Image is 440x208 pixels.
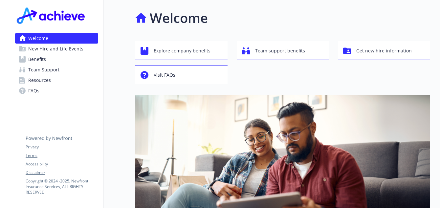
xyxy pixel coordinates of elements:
span: FAQs [28,85,39,96]
a: New Hire and Life Events [15,44,98,54]
button: Get new hire information [338,41,430,60]
span: Team support benefits [255,45,305,57]
button: Visit FAQs [135,65,228,84]
h1: Welcome [150,8,208,28]
a: Resources [15,75,98,85]
span: Welcome [28,33,48,44]
a: Disclaimer [26,170,98,176]
a: Privacy [26,144,98,150]
span: New Hire and Life Events [28,44,83,54]
button: Team support benefits [237,41,329,60]
span: Explore company benefits [154,45,210,57]
a: Team Support [15,65,98,75]
p: Copyright © 2024 - 2025 , Newfront Insurance Services, ALL RIGHTS RESERVED [26,178,98,195]
span: Benefits [28,54,46,65]
a: FAQs [15,85,98,96]
a: Benefits [15,54,98,65]
span: Team Support [28,65,59,75]
span: Get new hire information [356,45,412,57]
span: Visit FAQs [154,69,175,81]
a: Accessibility [26,161,98,167]
button: Explore company benefits [135,41,228,60]
a: Welcome [15,33,98,44]
a: Terms [26,153,98,159]
span: Resources [28,75,51,85]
